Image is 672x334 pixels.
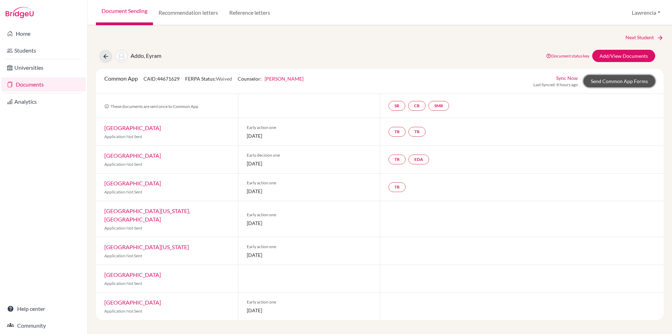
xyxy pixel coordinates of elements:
[625,34,664,41] a: Next Student
[556,74,578,82] a: Sync Now
[104,225,142,231] span: Application Not Sent
[104,308,142,314] span: Application Not Sent
[247,219,372,227] span: [DATE]
[185,76,232,82] span: FERPA Status:
[408,101,426,111] a: CR
[104,124,161,131] a: [GEOGRAPHIC_DATA]
[1,77,86,91] a: Documents
[247,307,372,314] span: [DATE]
[583,75,655,87] a: Send Common App Forms
[247,152,372,158] span: Early decision one
[592,50,655,62] a: Add/View Documents
[1,61,86,75] a: Universities
[1,302,86,316] a: Help center
[104,244,189,250] a: [GEOGRAPHIC_DATA][US_STATE]
[546,53,589,59] a: Document status key
[1,95,86,109] a: Analytics
[247,212,372,218] span: Early action one
[143,76,180,82] span: CAID: 44671629
[104,180,161,186] a: [GEOGRAPHIC_DATA]
[104,104,198,109] span: These documents are sent once to Common App
[1,319,86,333] a: Community
[247,188,372,195] span: [DATE]
[247,132,372,139] span: [DATE]
[131,52,161,59] span: Addo, Eyram
[104,134,142,139] span: Application Not Sent
[104,281,142,286] span: Application Not Sent
[6,7,34,18] img: Bridge-U
[533,82,578,88] span: Last Synced: 8 hours ago
[104,207,190,223] a: [GEOGRAPHIC_DATA][US_STATE], [GEOGRAPHIC_DATA]
[247,299,372,305] span: Early action one
[216,76,232,82] span: Waived
[388,155,406,164] a: TR
[104,75,138,82] span: Common App
[104,299,161,306] a: [GEOGRAPHIC_DATA]
[1,43,86,57] a: Students
[408,127,426,137] a: TR
[1,27,86,41] a: Home
[388,182,406,192] a: TR
[247,251,372,259] span: [DATE]
[247,244,372,250] span: Early action one
[104,162,142,167] span: Application Not Sent
[388,101,405,111] a: SR
[247,160,372,167] span: [DATE]
[629,6,664,19] button: Lawrencia
[104,152,161,159] a: [GEOGRAPHIC_DATA]
[428,101,449,111] a: SMR
[247,124,372,131] span: Early action one
[104,271,161,278] a: [GEOGRAPHIC_DATA]
[238,76,303,82] span: Counselor:
[104,253,142,258] span: Application Not Sent
[408,155,429,164] a: EDA
[388,127,406,137] a: TR
[265,76,303,82] a: [PERSON_NAME]
[104,189,142,195] span: Application Not Sent
[247,180,372,186] span: Early action one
